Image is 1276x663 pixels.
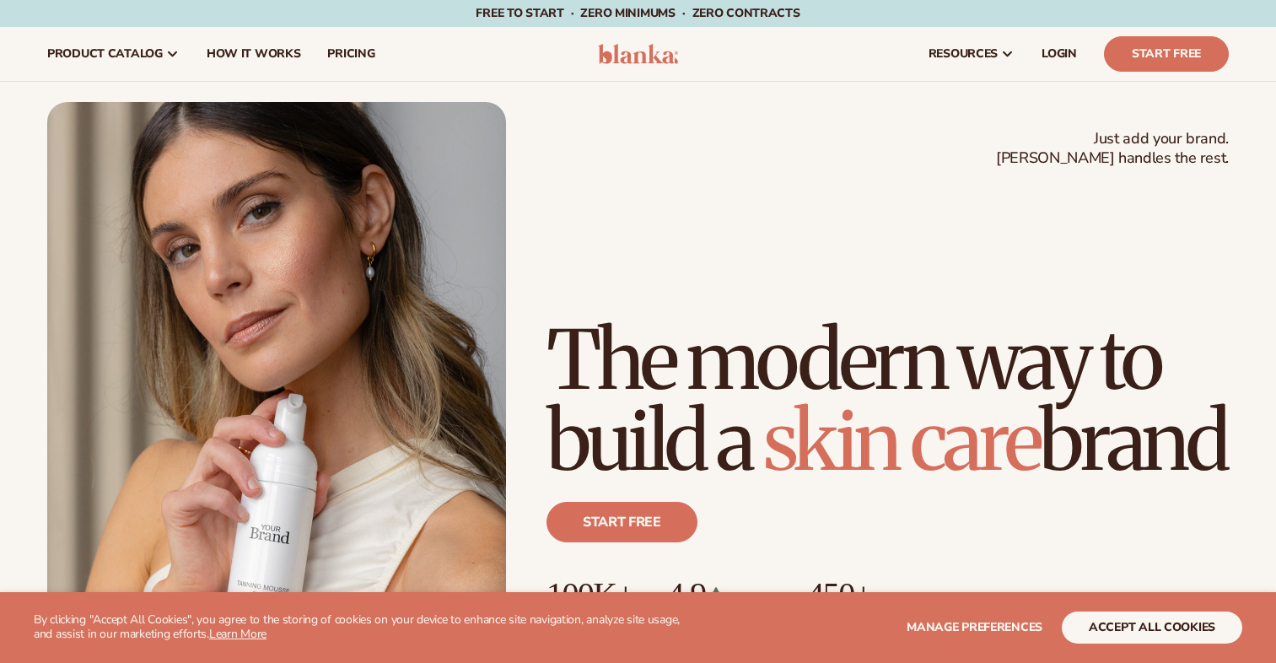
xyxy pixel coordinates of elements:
[1104,36,1229,72] a: Start Free
[763,391,1040,492] span: skin care
[209,626,267,642] a: Learn More
[34,613,692,642] p: By clicking "Accept All Cookies", you agree to the storing of cookies on your device to enhance s...
[1062,612,1242,644] button: accept all cookies
[1042,47,1077,61] span: LOGIN
[314,27,388,81] a: pricing
[667,576,773,613] p: 4.9
[807,576,934,613] p: 450+
[915,27,1028,81] a: resources
[907,612,1042,644] button: Manage preferences
[47,47,163,61] span: product catalog
[207,47,301,61] span: How It Works
[929,47,998,61] span: resources
[193,27,315,81] a: How It Works
[546,502,697,542] a: Start free
[327,47,374,61] span: pricing
[598,44,678,64] img: logo
[996,129,1229,169] span: Just add your brand. [PERSON_NAME] handles the rest.
[1028,27,1090,81] a: LOGIN
[34,27,193,81] a: product catalog
[476,5,800,21] span: Free to start · ZERO minimums · ZERO contracts
[907,619,1042,635] span: Manage preferences
[546,320,1229,482] h1: The modern way to build a brand
[546,576,633,613] p: 100K+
